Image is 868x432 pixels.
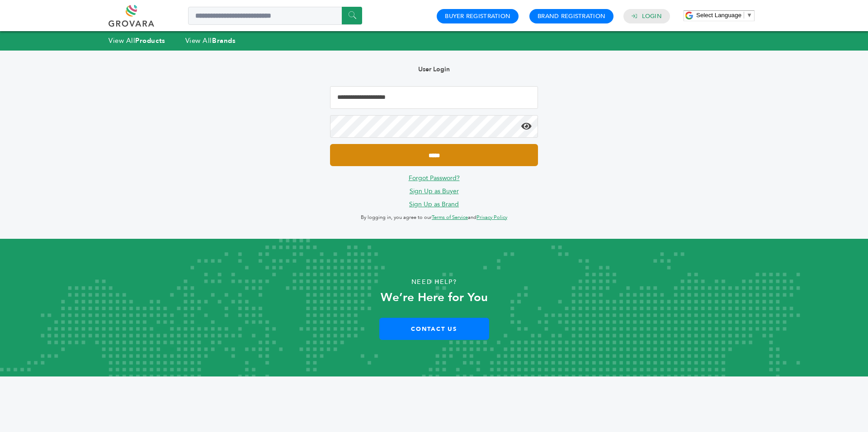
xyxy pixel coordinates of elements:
a: Privacy Policy [476,214,507,221]
a: Forgot Password? [409,174,460,182]
input: Password [330,115,538,138]
span: ▼ [746,12,752,19]
a: Terms of Service [432,214,468,221]
span: ​ [744,12,744,19]
span: Select Language [696,12,741,19]
strong: Products [135,36,165,45]
a: Brand Registration [538,12,605,20]
a: Buyer Registration [445,12,510,20]
a: Sign Up as Buyer [410,187,459,195]
a: View AllProducts [108,36,165,45]
input: Email Address [330,86,538,109]
p: By logging in, you agree to our and [330,212,538,223]
a: View AllBrands [185,36,236,45]
strong: Brands [212,36,236,45]
a: Sign Up as Brand [409,200,459,209]
a: Select Language​ [696,12,752,19]
strong: We’re Here for You [381,289,488,306]
a: Login [642,12,662,20]
input: Search a product or brand... [188,7,362,25]
a: Contact Us [379,318,489,340]
p: Need Help? [43,275,825,289]
b: User Login [418,65,450,74]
